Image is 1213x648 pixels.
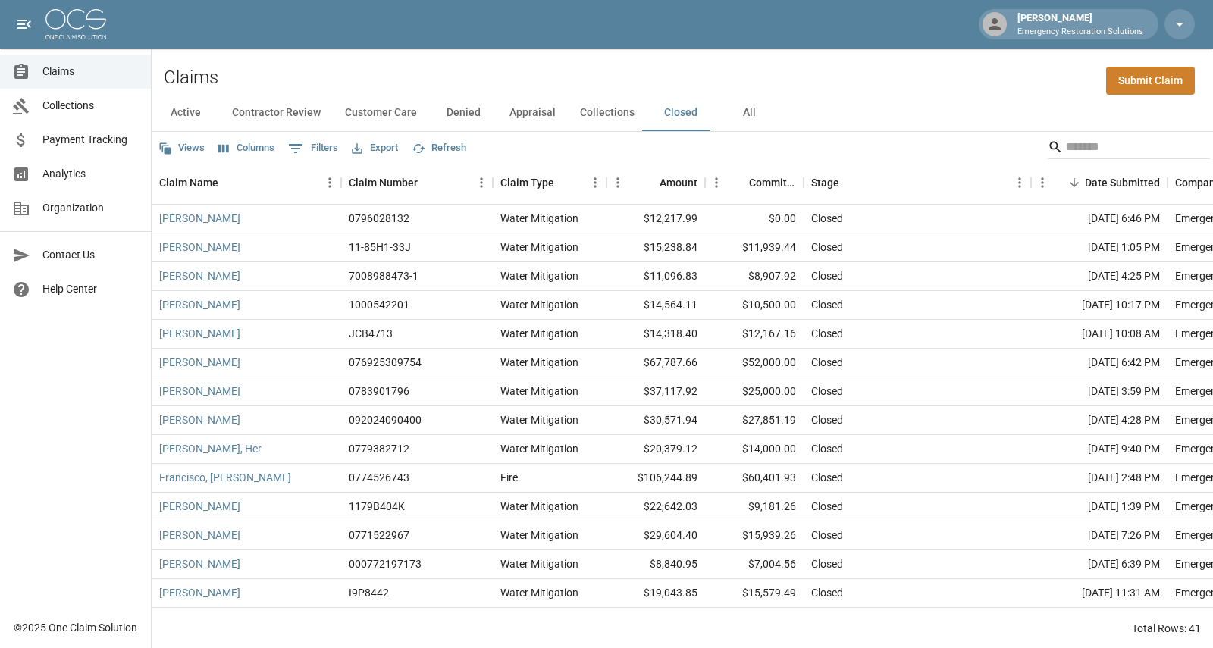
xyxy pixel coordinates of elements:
[349,585,389,600] div: I9P8442
[42,281,139,297] span: Help Center
[408,136,470,160] button: Refresh
[418,172,439,193] button: Sort
[647,95,715,131] button: Closed
[606,377,705,406] div: $37,117.92
[606,233,705,262] div: $15,238.84
[811,585,843,600] div: Closed
[705,406,804,435] div: $27,851.19
[42,247,139,263] span: Contact Us
[164,67,218,89] h2: Claims
[606,608,705,637] div: $30,776.92
[638,172,660,193] button: Sort
[811,239,843,255] div: Closed
[42,132,139,148] span: Payment Tracking
[500,297,578,312] div: Water Mitigation
[159,556,240,571] a: [PERSON_NAME]
[705,493,804,521] div: $9,181.26
[1064,172,1085,193] button: Sort
[811,355,843,370] div: Closed
[500,161,554,204] div: Claim Type
[705,550,804,579] div: $7,004.56
[341,161,493,204] div: Claim Number
[159,412,240,427] a: [PERSON_NAME]
[804,161,1031,204] div: Stage
[497,95,568,131] button: Appraisal
[1031,406,1168,435] div: [DATE] 4:28 PM
[705,205,804,233] div: $0.00
[811,470,843,485] div: Closed
[705,464,804,493] div: $60,401.93
[705,377,804,406] div: $25,000.00
[811,383,843,399] div: Closed
[1031,579,1168,608] div: [DATE] 11:31 AM
[606,550,705,579] div: $8,840.95
[606,493,705,521] div: $22,642.03
[159,239,240,255] a: [PERSON_NAME]
[1085,161,1160,204] div: Date Submitted
[606,161,705,204] div: Amount
[749,161,796,204] div: Committed Amount
[500,441,578,456] div: Water Mitigation
[606,349,705,377] div: $67,787.66
[500,556,578,571] div: Water Mitigation
[500,499,578,514] div: Water Mitigation
[349,556,422,571] div: 000772197173
[500,527,578,543] div: Water Mitigation
[705,349,804,377] div: $52,000.00
[220,95,333,131] button: Contractor Review
[606,262,705,291] div: $11,096.83
[349,383,409,399] div: 0783901796
[1031,608,1168,637] div: [DATE] 10:45 AM
[1017,26,1143,39] p: Emergency Restoration Solutions
[1031,521,1168,550] div: [DATE] 7:26 PM
[159,585,240,600] a: [PERSON_NAME]
[728,172,749,193] button: Sort
[348,136,402,160] button: Export
[606,521,705,550] div: $29,604.40
[1008,171,1031,194] button: Menu
[349,161,418,204] div: Claim Number
[500,470,518,485] div: Fire
[349,412,422,427] div: 092024090400
[429,95,497,131] button: Denied
[159,441,262,456] a: [PERSON_NAME], Her
[349,239,411,255] div: 11-85H1-33J
[500,412,578,427] div: Water Mitigation
[45,9,106,39] img: ocs-logo-white-transparent.png
[42,98,139,114] span: Collections
[554,172,575,193] button: Sort
[1031,493,1168,521] div: [DATE] 1:39 PM
[1031,377,1168,406] div: [DATE] 3:59 PM
[470,171,493,194] button: Menu
[811,326,843,341] div: Closed
[606,435,705,464] div: $20,379.12
[215,136,278,160] button: Select columns
[811,412,843,427] div: Closed
[705,233,804,262] div: $11,939.44
[1031,161,1168,204] div: Date Submitted
[493,161,606,204] div: Claim Type
[705,161,804,204] div: Committed Amount
[705,291,804,320] div: $10,500.00
[660,161,697,204] div: Amount
[159,355,240,370] a: [PERSON_NAME]
[1031,464,1168,493] div: [DATE] 2:48 PM
[1011,11,1149,38] div: [PERSON_NAME]
[42,64,139,80] span: Claims
[349,499,405,514] div: 1179B404K
[349,441,409,456] div: 0779382712
[1031,320,1168,349] div: [DATE] 10:08 AM
[606,579,705,608] div: $19,043.85
[218,172,240,193] button: Sort
[155,136,208,160] button: Views
[705,171,728,194] button: Menu
[705,608,804,637] div: $24,001.84
[705,579,804,608] div: $15,579.49
[606,320,705,349] div: $14,318.40
[1106,67,1195,95] a: Submit Claim
[159,470,291,485] a: Francisco, [PERSON_NAME]
[606,464,705,493] div: $106,244.89
[1132,621,1201,636] div: Total Rows: 41
[1031,205,1168,233] div: [DATE] 6:46 PM
[811,297,843,312] div: Closed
